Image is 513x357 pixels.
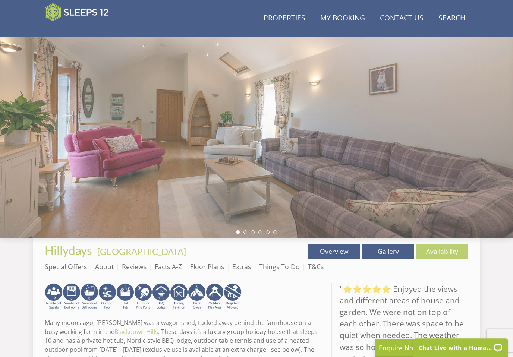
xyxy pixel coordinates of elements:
a: Overview [308,244,360,259]
a: Special Offers [45,262,87,271]
img: AD_4nXeOeoZYYFbcIrK8VJ-Yel_F5WZAmFlCetvuwxNgd48z_c1TdkEuosSEhAngu0V0Prru5JaX1W-iip4kcDOBRFkhAt4fK... [98,283,116,310]
img: Sleeps 12 [45,3,109,22]
img: AD_4nXfrQBKCd8QKV6EcyfQTuP1fSIvoqRgLuFFVx4a_hKg6kgxib-awBcnbgLhyNafgZ22QHnlTp2OLYUAOUHgyjOLKJ1AgJ... [81,283,98,310]
a: Things To Do [259,262,300,271]
a: Contact Us [377,10,427,27]
a: Floor Plans [190,262,224,271]
a: About [95,262,114,271]
span: Hillydays [45,243,92,258]
img: AD_4nXfdu1WaBqbCvRx5dFd3XGC71CFesPHPPZknGuZzXQvBzugmLudJYyY22b9IpSVlKbnRjXo7AJLKEyhYodtd_Fvedgm5q... [152,283,170,310]
img: AD_4nXdpajcGuvZ2HsvSbfxNdalBvwUQpZQmzkWQOrzoZDMV1zCst-PoyBS8mmwgLy-cgFFcRZOjfatQi_QdzfS7k6iFju3Br... [170,283,188,310]
a: Blackdown Hills [114,328,158,336]
a: Reviews [122,262,147,271]
img: AD_4nXerl6hXNfrYu2eQtJNDSxmRbgRjFwWwhDm3nBwINHQqkmKsxSQKIzWGRkSPVn45dQq4hWOgzygI47LTDfjAatvBpmoml... [134,283,152,310]
img: AD_4nXckOwbg72652YI4Vak8TSYCk8r8gOZXJ0_12NM9bvHgx0Bw06AOwPKKbi46-dnU8F06gzDEnzWTa34WBO_5QwTH5L-Qn... [63,283,81,310]
a: Search [435,10,468,27]
a: Facts A-Z [155,262,182,271]
span: - [94,246,186,257]
a: Hillydays [45,243,94,258]
img: AD_4nXfjdDqPkGBf7Vpi6H87bmAUe5GYCbodrAbU4sf37YN55BCjSXGx5ZgBV7Vb9EJZsXiNVuyAiuJUB3WVt-w9eJ0vaBcHg... [206,283,224,310]
a: Availability [416,244,468,259]
p: Enquire Now [379,343,491,353]
iframe: Customer reviews powered by Trustpilot [41,26,119,32]
img: AD_4nXf8SF3i-0Y57PwLC-lHtrhoYAKajOOaXZO8IzWUrzdEhmmc6s1coF2IO1lRidKi5TZsd24_jszkiJOTOwGjM-JThZQ2h... [224,283,242,310]
a: Gallery [362,244,414,259]
a: [GEOGRAPHIC_DATA] [97,246,186,257]
img: AD_4nXcpX5uDwed6-YChlrI2BYOgXwgg3aqYHOhRm0XfZB-YtQW2NrmeCr45vGAfVKUq4uWnc59ZmEsEzoF5o39EWARlT1ewO... [116,283,134,310]
a: T&Cs [308,262,324,271]
a: Extras [232,262,251,271]
a: My Booking [317,10,368,27]
iframe: LiveChat chat widget [408,334,513,357]
a: Properties [261,10,308,27]
img: AD_4nXeYITetF0kpJzU875M4wZWAQ9oQqBMUqYRnRotKjqHwWM951JsA5VzCrzrlUVNr44jnEM7b3Lnncd2qMuTS0J2QbFTQ0... [188,283,206,310]
img: AD_4nXcQgnjwHMV6yqAH6lBvK456igwHlOpy6IQkhdX9Fp3R0j0aHizHzINyYaIEk3p4TYWfbQISbQnU3ljn4IREcMNWbTYw0... [45,283,63,310]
